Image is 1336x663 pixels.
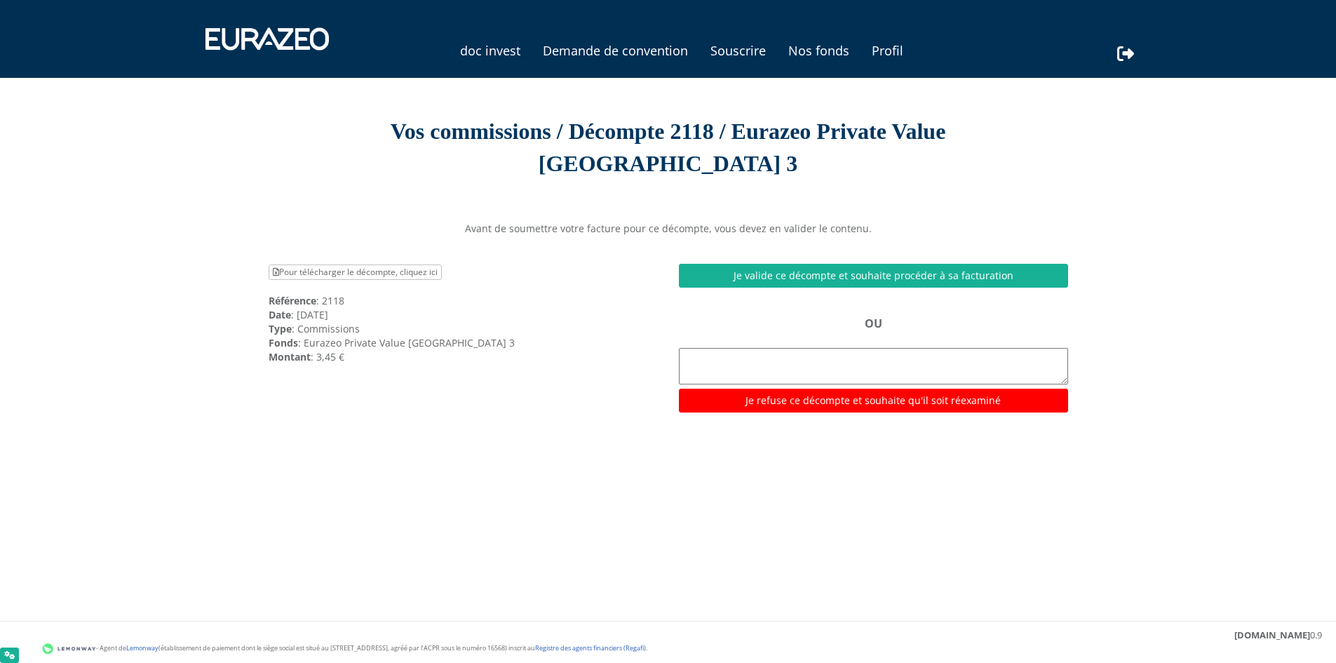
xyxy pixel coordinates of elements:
[543,41,688,60] a: Demande de convention
[126,643,158,652] a: Lemonway
[258,222,1079,236] center: Avant de soumettre votre facture pour ce décompte, vous devez en valider le contenu.
[460,41,520,60] a: doc invest
[195,18,339,60] img: 1731417592-eurazeo_logo_blanc.png
[258,264,668,363] div: : 2118 : [DATE] : Commissions : Eurazeo Private Value [GEOGRAPHIC_DATA] 3 : 3,45 €
[679,316,1068,412] div: OU
[269,264,442,280] a: Pour télécharger le décompte, cliquez ici
[269,322,292,335] strong: Type
[710,41,766,60] a: Souscrire
[535,643,646,652] a: Registre des agents financiers (Regafi)
[679,264,1068,288] a: Je valide ce décompte et souhaite procéder à sa facturation
[269,350,311,363] strong: Montant
[1234,629,1322,642] div: 0.9
[269,116,1068,180] div: Vos commissions / Décompte 2118 / Eurazeo Private Value [GEOGRAPHIC_DATA] 3
[14,642,1322,656] div: - Agent de (établissement de paiement dont le siège social est situé au [STREET_ADDRESS], agréé p...
[269,336,298,349] strong: Fonds
[872,41,903,60] a: Profil
[679,389,1068,413] input: Je refuse ce décompte et souhaite qu'il soit réexaminé
[1234,629,1310,641] strong: [DOMAIN_NAME]
[788,41,849,60] a: Nos fonds
[269,308,291,321] strong: Date
[42,642,96,656] img: logo-lemonway.png
[269,294,316,307] strong: Référence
